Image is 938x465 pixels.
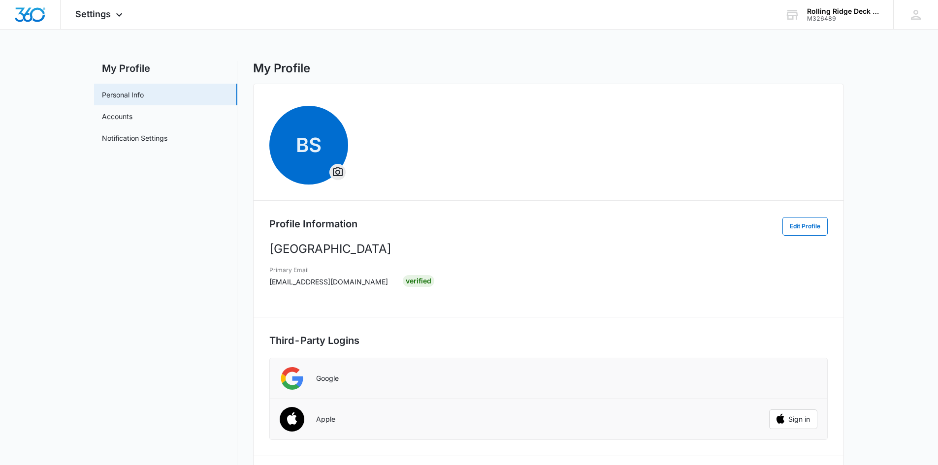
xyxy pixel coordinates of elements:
[316,415,335,424] p: Apple
[782,217,828,236] button: Edit Profile
[269,106,348,185] span: BS
[280,366,304,391] img: Google
[75,9,111,19] span: Settings
[269,333,828,348] h2: Third-Party Logins
[102,111,132,122] a: Accounts
[102,133,167,143] a: Notification Settings
[269,266,388,275] h3: Primary Email
[269,106,348,185] span: BSOverflow Menu
[269,240,828,258] p: [GEOGRAPHIC_DATA]
[316,374,339,383] p: Google
[269,278,388,286] span: [EMAIL_ADDRESS][DOMAIN_NAME]
[769,409,817,429] button: Sign in
[807,7,879,15] div: account name
[274,402,311,438] img: Apple
[269,217,357,231] h2: Profile Information
[764,368,822,389] iframe: Sign in with Google Button
[94,61,237,76] h2: My Profile
[807,15,879,22] div: account id
[403,275,434,287] div: Verified
[102,90,144,100] a: Personal Info
[330,164,346,180] button: Overflow Menu
[253,61,310,76] h1: My Profile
